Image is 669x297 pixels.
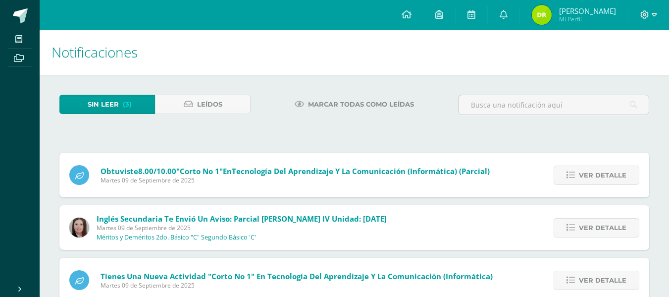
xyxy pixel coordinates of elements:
[101,271,493,281] span: Tienes una nueva actividad "Corto No 1" En Tecnología del Aprendizaje y la Comunicación (Informát...
[138,166,176,176] span: 8.00/10.00
[101,176,490,184] span: Martes 09 de Septiembre de 2025
[459,95,649,115] input: Busca una notificación aquí
[59,95,155,114] a: Sin leer(3)
[579,271,626,290] span: Ver detalle
[308,95,414,114] span: Marcar todas como leídas
[97,234,256,241] p: Méritos y Deméritos 2do. Básico "C" Segundo Básico 'C'
[97,224,387,232] span: Martes 09 de Septiembre de 2025
[69,218,89,238] img: 8af0450cf43d44e38c4a1497329761f3.png
[123,95,132,114] span: (3)
[101,281,493,290] span: Martes 09 de Septiembre de 2025
[579,219,626,237] span: Ver detalle
[232,166,490,176] span: Tecnología del Aprendizaje y la Comunicación (Informática) (Parcial)
[559,15,616,23] span: Mi Perfil
[532,5,552,25] img: 9303202244a68db381c138061978b020.png
[88,95,119,114] span: Sin leer
[579,166,626,184] span: Ver detalle
[97,214,387,224] span: Inglés Secundaria te envió un aviso: Parcial [PERSON_NAME] IV Unidad: [DATE]
[559,6,616,16] span: [PERSON_NAME]
[101,166,490,176] span: Obtuviste en
[176,166,223,176] span: "Corto No 1"
[51,43,138,61] span: Notificaciones
[282,95,426,114] a: Marcar todas como leídas
[155,95,251,114] a: Leídos
[197,95,222,114] span: Leídos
